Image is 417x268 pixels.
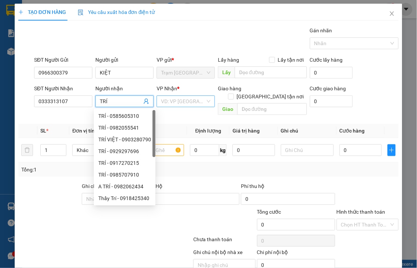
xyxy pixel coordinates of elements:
[193,235,256,248] div: Chưa thanh toán
[233,128,260,134] span: Giá trị hàng
[310,95,353,107] input: Cước giao hàng
[218,57,239,63] span: Lấy hàng
[388,147,395,153] span: plus
[94,169,156,181] div: TRÍ - 0985707910
[40,128,46,134] span: SL
[94,134,156,145] div: TRÍ VIỆT - 0903280790
[131,144,184,156] input: VD: Bàn, Ghế
[98,124,151,132] div: TRÍ - 0982055541
[278,124,337,138] th: Ghi chú
[257,209,281,215] span: Tổng cước
[72,128,100,134] span: Đơn vị tính
[98,112,151,120] div: TRÍ - 0585605310
[382,4,402,24] button: Close
[337,209,385,215] label: Hình thức thanh toán
[98,194,151,202] div: Thầy Trí - 0918425340
[34,84,92,93] div: SĐT Người Nhận
[98,159,151,167] div: TRÍ - 0917270215
[21,166,162,174] div: Tổng: 1
[340,128,365,134] span: Cước hàng
[94,145,156,157] div: TRÍ - 0929297696
[77,145,121,156] span: Khác
[218,103,237,115] span: Giao
[193,248,256,259] div: Ghi chú nội bộ nhà xe
[388,144,396,156] button: plus
[275,56,307,64] span: Lấy tận nơi
[233,144,275,156] input: 0
[161,67,211,78] span: Trạm Ninh Hải
[82,193,144,205] input: Ghi chú đơn hàng
[218,66,235,78] span: Lấy
[9,47,40,82] b: An Anh Limousine
[94,110,156,122] div: TRÍ - 0585605310
[82,183,122,189] label: Ghi chú đơn hàng
[98,171,151,179] div: TRÍ - 0985707910
[310,28,332,33] label: Gán nhãn
[237,103,307,115] input: Dọc đường
[94,192,156,204] div: Thầy Trí - 0918425340
[195,128,222,134] span: Định lượng
[94,157,156,169] div: TRÍ - 0917270215
[389,11,395,17] span: close
[34,56,92,64] div: SĐT Người Gửi
[95,84,154,93] div: Người nhận
[98,147,151,155] div: TRÍ - 0929297696
[94,122,156,134] div: TRÍ - 0982055541
[310,86,346,91] label: Cước giao hàng
[18,9,66,15] span: TẠO ĐƠN HÀNG
[257,248,335,259] div: Chi phí nội bộ
[98,182,151,191] div: A TRÍ - 0982062434
[47,11,70,70] b: Biên nhận gởi hàng hóa
[143,98,149,104] span: user-add
[241,182,335,193] div: Phí thu hộ
[94,181,156,192] div: A TRÍ - 0982062434
[157,56,215,64] div: VP gửi
[218,86,241,91] span: Giao hàng
[219,144,227,156] span: kg
[310,67,353,79] input: Cước lấy hàng
[78,10,84,15] img: icon
[157,86,177,91] span: VP Nhận
[98,135,151,144] div: TRÍ VIỆT - 0903280790
[18,10,23,15] span: plus
[281,144,334,156] input: Ghi Chú
[95,56,154,64] div: Người gửi
[21,144,33,156] button: delete
[78,9,155,15] span: Yêu cầu xuất hóa đơn điện tử
[235,66,307,78] input: Dọc đường
[234,93,307,101] span: [GEOGRAPHIC_DATA] tận nơi
[310,57,343,63] label: Cước lấy hàng
[146,183,162,189] span: Thu Hộ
